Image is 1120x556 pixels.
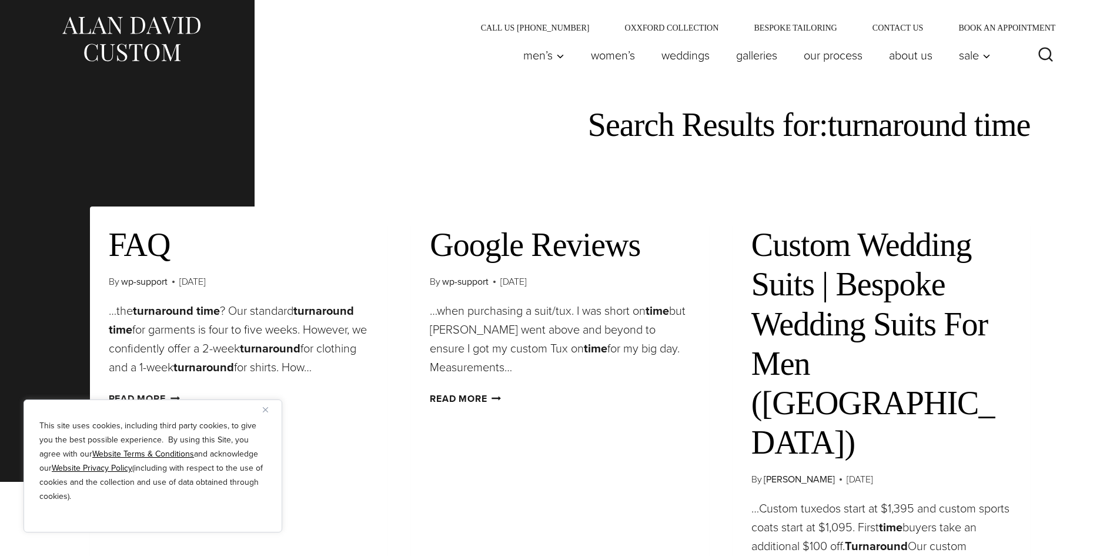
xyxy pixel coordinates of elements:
button: View Search Form [1032,41,1060,69]
img: Alan David Custom [61,13,202,65]
a: Google Reviews [430,227,640,263]
a: FAQ [109,227,170,263]
strong: turnaround time [133,302,220,319]
time: [DATE] [847,472,873,487]
strong: time [584,339,607,357]
a: About Us [875,44,945,67]
a: [PERSON_NAME] [764,472,835,486]
a: weddings [648,44,723,67]
a: Galleries [723,44,790,67]
a: Read More [109,392,180,405]
span: By [109,274,119,289]
span: By [751,472,762,487]
nav: Secondary Navigation [463,24,1060,32]
time: [DATE] [179,274,206,289]
span: …when purchasing a suit/tux. I was short on but [PERSON_NAME] went above and beyond to ensure I g... [430,302,686,376]
a: Custom Wedding Suits | Bespoke Wedding Suits For Men ([GEOGRAPHIC_DATA]) [751,227,995,461]
a: Contact Us [855,24,941,32]
a: Call Us [PHONE_NUMBER] [463,24,607,32]
strong: turnaround time [109,302,354,338]
span: Sale [959,49,991,61]
time: [DATE] [500,274,527,289]
p: This site uses cookies, including third party cookies, to give you the best possible experience. ... [39,419,266,504]
a: Women’s [577,44,648,67]
a: Our Process [790,44,875,67]
span: …the ? Our standard for garments is four to five weeks. However, we confidently offer a 2-week fo... [109,302,367,376]
strong: turnaround [173,358,234,376]
a: wp-support [121,275,168,288]
span: By [430,274,440,289]
nav: Primary Navigation [510,44,997,67]
strong: turnaround [240,339,300,357]
a: Book an Appointment [941,24,1059,32]
span: Men’s [523,49,564,61]
a: Read More [430,392,501,405]
span: turnaround time [828,106,1031,143]
a: wp-support [442,275,489,288]
a: Website Privacy Policy [52,462,132,474]
a: Oxxford Collection [607,24,736,32]
h1: Search Results for: [90,105,1031,145]
strong: time [879,518,902,536]
a: Website Terms & Conditions [92,448,194,460]
img: Close [263,407,268,412]
strong: Turnaround [845,537,908,555]
a: Bespoke Tailoring [736,24,854,32]
strong: time [646,302,669,319]
button: Close [263,402,277,417]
